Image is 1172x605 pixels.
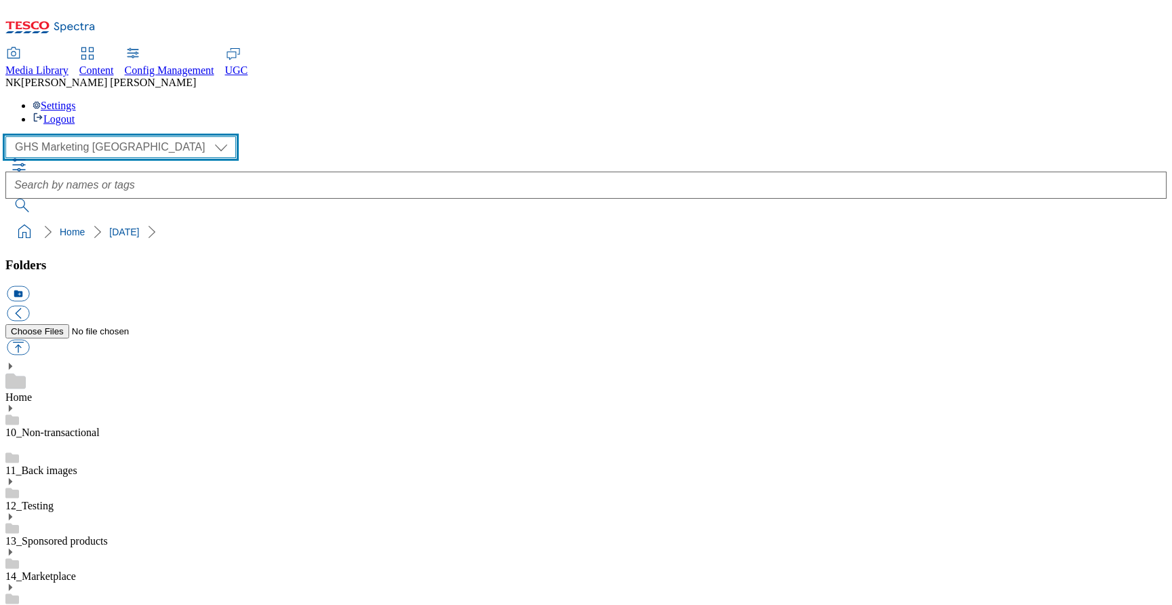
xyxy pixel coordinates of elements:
[5,535,108,547] a: 13_Sponsored products
[5,172,1167,199] input: Search by names or tags
[225,64,248,76] span: UGC
[79,64,114,76] span: Content
[125,64,214,76] span: Config Management
[60,227,85,237] a: Home
[14,221,35,243] a: home
[109,227,139,237] a: [DATE]
[33,113,75,125] a: Logout
[5,427,100,438] a: 10_Non-transactional
[5,258,1167,273] h3: Folders
[79,48,114,77] a: Content
[5,465,77,476] a: 11_Back images
[5,570,76,582] a: 14_Marketplace
[225,48,248,77] a: UGC
[5,219,1167,245] nav: breadcrumb
[5,391,32,403] a: Home
[125,48,214,77] a: Config Management
[5,48,69,77] a: Media Library
[21,77,196,88] span: [PERSON_NAME] [PERSON_NAME]
[5,64,69,76] span: Media Library
[33,100,76,111] a: Settings
[5,77,21,88] span: NK
[5,500,54,511] a: 12_Testing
